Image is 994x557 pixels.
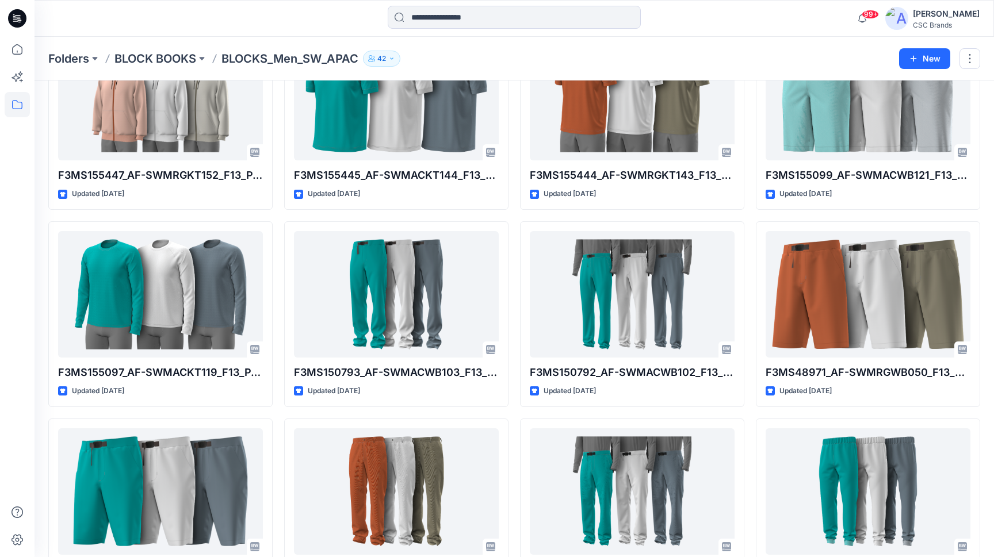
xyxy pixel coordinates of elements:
[530,428,735,555] a: F3MS48966_AF-SWMACWB045_F13_PAACT_VFA
[294,231,499,358] a: F3MS150793_AF-SWMACWB103_F13_PAACT_VFA
[862,10,879,19] span: 99+
[913,7,980,21] div: [PERSON_NAME]
[72,385,124,397] p: Updated [DATE]
[779,385,832,397] p: Updated [DATE]
[58,34,263,160] a: F3MS155447_AF-SWMRGKT152_F13_PAREG_VFA
[544,385,596,397] p: Updated [DATE]
[58,167,263,183] p: F3MS155447_AF-SWMRGKT152_F13_PAREG_VFA
[114,51,196,67] a: BLOCK BOOKS
[363,51,400,67] button: 42
[766,231,970,358] a: F3MS48971_AF-SWMRGWB050_F13_PAREG_VFA
[766,34,970,160] a: F3MS155099_AF-SWMACWB121_F13_PAACT_VFA
[530,34,735,160] a: F3MS155444_AF-SWMRGKT143_F13_PAREG_VFA
[72,188,124,200] p: Updated [DATE]
[58,231,263,358] a: F3MS155097_AF-SWMACKT119_F13_PAACT_VFA
[308,385,360,397] p: Updated [DATE]
[58,364,263,381] p: F3MS155097_AF-SWMACKT119_F13_PAACT_VFA
[885,7,908,30] img: avatar
[377,52,386,65] p: 42
[294,364,499,381] p: F3MS150793_AF-SWMACWB103_F13_PAACT_VFA
[530,231,735,358] a: F3MS150792_AF-SWMACWB102_F13_PAACT_VFA
[58,428,263,555] a: F3MS48970_AF-SWMACWB049_F13_PAACT_VFA
[530,364,735,381] p: F3MS150792_AF-SWMACWB102_F13_PAACT_VFA
[544,188,596,200] p: Updated [DATE]
[766,428,970,555] a: F3MS48962_AF-SWMACKB041_F13_PAACT_VFA
[913,21,980,29] div: CSC Brands
[766,364,970,381] p: F3MS48971_AF-SWMRGWB050_F13_PAREG_VFA
[899,48,950,69] button: New
[294,34,499,160] a: F3MS155445_AF-SWMACKT144_F13_PAACT_VFA
[48,51,89,67] a: Folders
[308,188,360,200] p: Updated [DATE]
[294,428,499,555] a: F3MS48967_AF-SWMRGWB046_F13_PAREG_VFA
[221,51,358,67] p: BLOCKS_Men_SW_APAC
[530,167,735,183] p: F3MS155444_AF-SWMRGKT143_F13_PAREG_VFA
[294,167,499,183] p: F3MS155445_AF-SWMACKT144_F13_PAACT_VFA
[779,188,832,200] p: Updated [DATE]
[766,167,970,183] p: F3MS155099_AF-SWMACWB121_F13_PAACT_VFA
